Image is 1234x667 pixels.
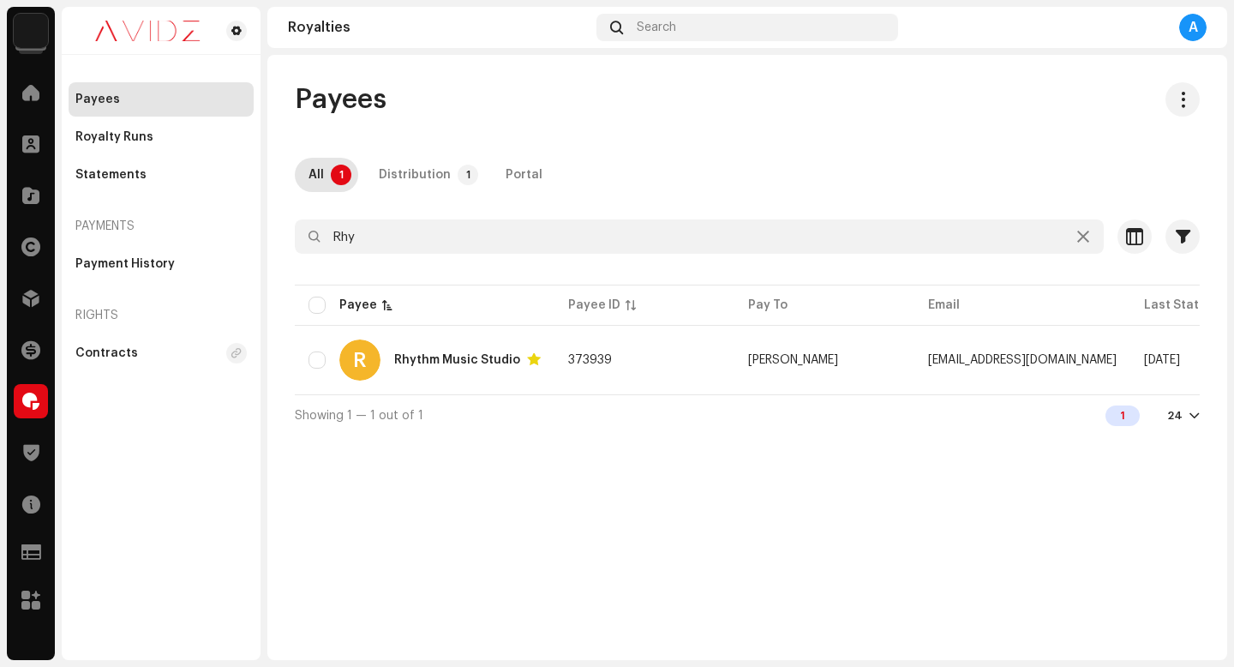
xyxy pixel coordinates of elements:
div: Royalty Runs [75,130,153,144]
re-m-nav-item: Royalty Runs [69,120,254,154]
div: Payee [339,297,377,314]
img: 10d72f0b-d06a-424f-aeaa-9c9f537e57b6 [14,14,48,48]
div: All [308,158,324,192]
span: Search [637,21,676,34]
div: Contracts [75,346,138,360]
re-m-nav-item: Payment History [69,247,254,281]
span: Jun 2025 [1144,354,1180,366]
re-m-nav-item: Statements [69,158,254,192]
p-badge: 1 [331,165,351,185]
div: A [1179,14,1207,41]
div: Statements [75,168,147,182]
div: Portal [506,158,542,192]
div: Payee ID [568,297,620,314]
div: Distribution [379,158,451,192]
span: Payees [295,82,386,117]
re-m-nav-item: Contracts [69,336,254,370]
div: Payment History [75,257,175,271]
div: Rhythm Music Studio [394,354,520,366]
span: 373939 [568,354,612,366]
span: rhythm.studio.mumbai@gmail.com [928,354,1117,366]
input: Search [295,219,1104,254]
re-m-nav-item: Payees [69,82,254,117]
div: R [339,340,380,381]
re-a-nav-header: Payments [69,206,254,247]
div: 1 [1105,406,1140,426]
re-a-nav-header: Rights [69,295,254,336]
span: Sonu Rao [748,354,838,366]
div: Payees [75,93,120,106]
div: Royalties [288,21,590,34]
p-badge: 1 [458,165,478,185]
div: 24 [1167,409,1183,423]
img: 0c631eef-60b6-411a-a233-6856366a70de [75,21,219,41]
span: Showing 1 — 1 out of 1 [295,410,423,422]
